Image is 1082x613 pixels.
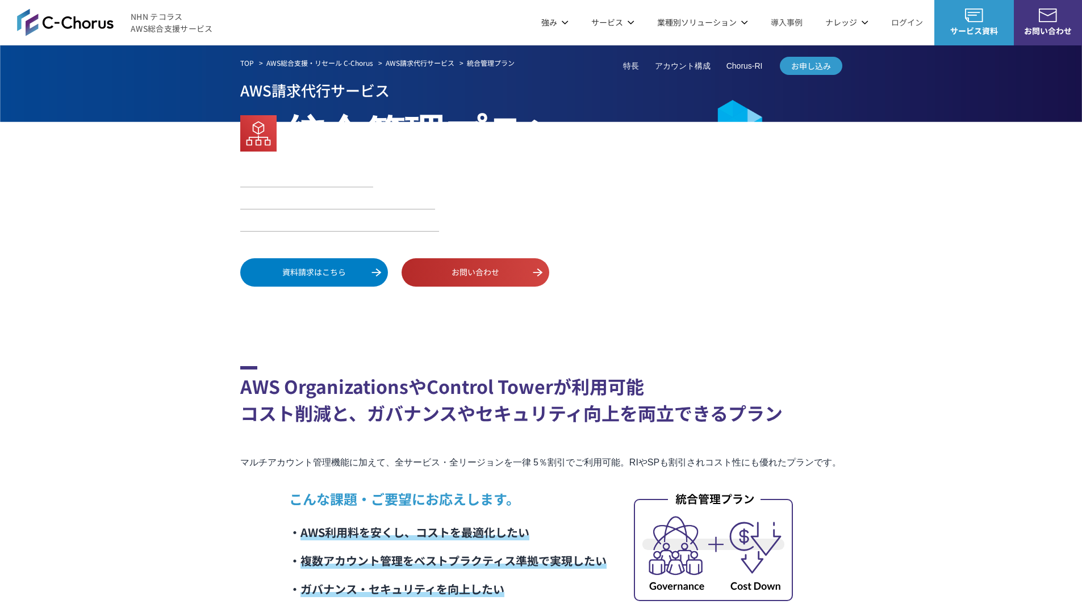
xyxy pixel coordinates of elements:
li: AWS Organizations をご利用可能 [240,194,435,209]
a: Chorus-RI [726,60,763,72]
a: 導入事例 [771,16,803,28]
em: 統合管理プラン [286,102,567,160]
a: お問い合わせ [402,258,549,287]
span: お申し込み [780,60,842,72]
li: 24時間365日 AWS技術サポート無料 [240,216,439,231]
p: 業種別ソリューション [657,16,748,28]
p: サービス [591,16,634,28]
a: 特長 [623,60,639,72]
img: AWS総合支援サービス C-Chorus サービス資料 [965,9,983,22]
p: こんな課題・ご要望にお応えします。 [289,489,607,509]
a: TOP [240,58,254,68]
p: 強み [541,16,569,28]
a: AWS請求代行サービス [386,58,454,68]
li: ・ [289,547,607,575]
img: AWS総合支援サービス C-Chorus [17,9,114,36]
p: AWS請求代行サービス [240,78,842,102]
span: NHN テコラス AWS総合支援サービス [131,11,213,35]
span: 5 [321,166,332,186]
a: AWS総合支援サービス C-ChorusNHN テコラスAWS総合支援サービス [17,9,213,36]
a: AWS総合支援・リセール C-Chorus [266,58,373,68]
img: 統合管理プラン_内容イメージ [634,491,793,601]
li: ・ [289,518,607,547]
span: AWS利用料を安くし、コストを最適化したい [300,524,529,540]
em: 統合管理プラン [467,58,515,68]
a: お申し込み [780,57,842,75]
p: マルチアカウント管理機能に加えて、全サービス・全リージョンを一律 5％割引でご利用可能。RIやSPも割引されコスト性にも優れたプランです。 [240,455,842,471]
a: アカウント構成 [655,60,711,72]
img: お問い合わせ [1039,9,1057,22]
span: 複数アカウント管理をベストプラクティス準拠で実現したい [300,552,607,569]
p: ナレッジ [825,16,868,28]
span: サービス資料 [934,25,1014,37]
h2: AWS OrganizationsやControl Towerが利用可能 コスト削減と、ガバナンスやセキュリティ向上を両立できるプラン [240,366,842,426]
span: ガバナンス・セキュリティを向上したい [300,581,504,597]
span: お問い合わせ [1014,25,1082,37]
a: ログイン [891,16,923,28]
img: AWS Organizations [240,115,277,152]
li: AWS 利用料金 % 割引 [240,167,374,187]
a: 資料請求はこちら [240,258,388,287]
li: ・ [289,575,607,603]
